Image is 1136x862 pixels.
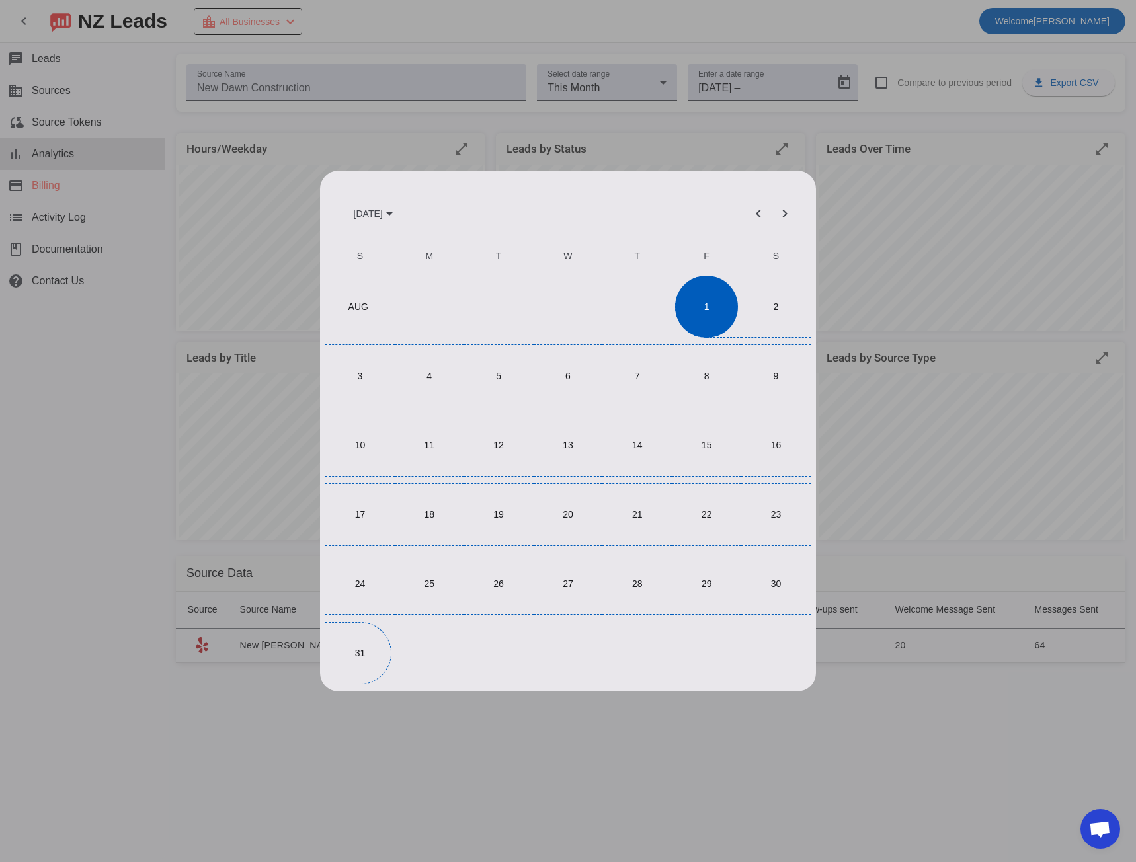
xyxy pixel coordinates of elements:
[635,251,641,261] span: T
[467,414,530,476] span: 12
[606,414,669,476] span: 14
[534,411,603,480] button: August 13, 2025
[602,411,672,480] button: August 14, 2025
[395,341,464,411] button: August 4, 2025
[329,414,391,476] span: 10
[675,276,737,338] span: 1
[675,483,737,545] span: 22
[534,341,603,411] button: August 6, 2025
[325,619,395,688] button: August 31, 2025
[467,344,530,407] span: 5
[741,272,811,341] button: August 2, 2025
[741,341,811,411] button: August 9, 2025
[464,549,534,619] button: August 26, 2025
[745,414,807,476] span: 16
[537,553,599,615] span: 27
[741,549,811,619] button: August 30, 2025
[325,272,672,341] td: AUG
[741,411,811,480] button: August 16, 2025
[672,411,741,480] button: August 15, 2025
[464,341,534,411] button: August 5, 2025
[606,344,669,407] span: 7
[537,344,599,407] span: 6
[329,344,391,407] span: 3
[602,480,672,549] button: August 21, 2025
[537,414,599,476] span: 13
[329,622,391,684] span: 31
[325,341,395,411] button: August 3, 2025
[425,251,433,261] span: M
[534,480,603,549] button: August 20, 2025
[395,480,464,549] button: August 18, 2025
[606,483,669,545] span: 21
[464,480,534,549] button: August 19, 2025
[675,553,737,615] span: 29
[606,553,669,615] span: 28
[395,411,464,480] button: August 11, 2025
[534,549,603,619] button: August 27, 2025
[325,480,395,549] button: August 17, 2025
[745,344,807,407] span: 9
[602,549,672,619] button: August 28, 2025
[745,553,807,615] span: 30
[675,344,737,407] span: 8
[675,414,737,476] span: 15
[704,251,710,261] span: F
[398,344,460,407] span: 4
[325,411,395,480] button: August 10, 2025
[745,483,807,545] span: 23
[325,549,395,619] button: August 24, 2025
[357,251,363,261] span: S
[537,483,599,545] span: 20
[672,480,741,549] button: August 22, 2025
[672,341,741,411] button: August 8, 2025
[343,202,403,225] button: Choose month and year
[329,553,391,615] span: 24
[1080,809,1120,849] div: Open chat
[773,251,779,261] span: S
[398,553,460,615] span: 25
[745,276,807,338] span: 2
[467,553,530,615] span: 26
[741,480,811,549] button: August 23, 2025
[398,483,460,545] span: 18
[464,411,534,480] button: August 12, 2025
[467,483,530,545] span: 19
[354,208,383,219] span: [DATE]
[329,483,391,545] span: 17
[398,414,460,476] span: 11
[563,251,572,261] span: W
[496,251,502,261] span: T
[602,341,672,411] button: August 7, 2025
[745,200,772,227] button: Previous month
[395,549,464,619] button: August 25, 2025
[672,549,741,619] button: August 29, 2025
[672,272,741,341] button: August 1, 2025
[772,200,798,227] button: Next month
